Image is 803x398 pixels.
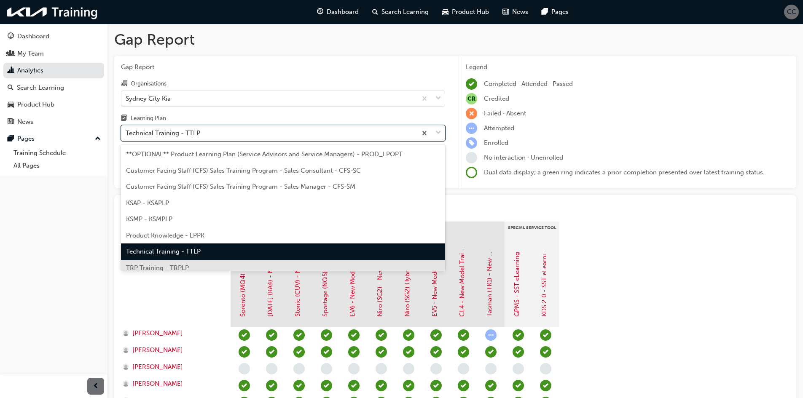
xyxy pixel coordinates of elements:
[239,380,250,391] span: learningRecordVerb_COMPLETE-icon
[93,381,99,392] span: prev-icon
[266,329,277,341] span: learningRecordVerb_COMPLETE-icon
[435,93,441,104] span: down-icon
[3,131,104,147] button: Pages
[123,362,223,372] a: [PERSON_NAME]
[3,80,104,96] a: Search Learning
[458,346,469,358] span: learningRecordVerb_PASS-icon
[496,3,535,21] a: news-iconNews
[466,137,477,149] span: learningRecordVerb_ENROLL-icon
[430,329,442,341] span: learningRecordVerb_PASS-icon
[376,363,387,374] span: learningRecordVerb_NONE-icon
[486,177,493,317] a: Tasman (TK1) - New Model Training - eLearning
[513,363,524,374] span: learningRecordVerb_NONE-icon
[502,7,509,17] span: news-icon
[458,363,469,374] span: learningRecordVerb_NONE-icon
[126,93,171,103] div: Sydney City Kia
[126,199,169,207] span: KSAP - KSAPLP
[126,232,204,239] span: Product Knowledge - LPPK
[540,380,551,391] span: learningRecordVerb_COMPLETE-icon
[126,264,189,272] span: TRP Training - TRPLP
[3,63,104,78] a: Analytics
[403,346,414,358] span: learningRecordVerb_COMPLETE-icon
[376,380,387,391] span: learningRecordVerb_COMPLETE-icon
[381,7,429,17] span: Search Learning
[95,134,101,144] span: up-icon
[505,222,559,243] div: Special Service Tool
[484,80,573,88] span: Completed · Attended · Passed
[10,147,104,160] a: Training Schedule
[3,29,104,44] a: Dashboard
[348,346,360,358] span: learningRecordVerb_COMPLETE-icon
[484,110,526,117] span: Failed · Absent
[484,154,563,161] span: No interaction · Unenrolled
[131,80,167,88] div: Organisations
[131,114,166,123] div: Learning Plan
[435,3,496,21] a: car-iconProduct Hub
[132,379,183,389] span: [PERSON_NAME]
[466,78,477,90] span: learningRecordVerb_COMPLETE-icon
[293,380,305,391] span: learningRecordVerb_PASS-icon
[535,3,575,21] a: pages-iconPages
[3,46,104,61] a: My Team
[327,7,359,17] span: Dashboard
[403,329,414,341] span: learningRecordVerb_COMPLETE-icon
[540,246,548,317] a: KDS 2.0 - SST eLearning
[266,363,277,374] span: learningRecordVerb_NONE-icon
[485,380,497,391] span: learningRecordVerb_PASS-icon
[466,62,790,72] div: Legend
[452,7,489,17] span: Product Hub
[484,139,508,147] span: Enrolled
[293,346,305,358] span: learningRecordVerb_COMPLETE-icon
[484,95,509,102] span: Credited
[10,159,104,172] a: All Pages
[17,32,49,41] div: Dashboard
[542,7,548,17] span: pages-icon
[121,115,127,123] span: learningplan-icon
[132,345,183,355] span: [PERSON_NAME]
[3,114,104,130] a: News
[132,329,183,338] span: [PERSON_NAME]
[484,124,514,132] span: Attempted
[293,363,305,374] span: learningRecordVerb_NONE-icon
[8,84,13,92] span: search-icon
[310,3,365,21] a: guage-iconDashboard
[348,380,360,391] span: learningRecordVerb_COMPLETE-icon
[123,345,223,355] a: [PERSON_NAME]
[512,7,528,17] span: News
[17,117,33,127] div: News
[784,5,799,19] button: CC
[17,83,64,93] div: Search Learning
[317,7,323,17] span: guage-icon
[8,33,14,40] span: guage-icon
[376,329,387,341] span: learningRecordVerb_COMPLETE-icon
[435,128,441,139] span: down-icon
[114,30,796,49] h1: Gap Report
[430,346,442,358] span: learningRecordVerb_PASS-icon
[376,346,387,358] span: learningRecordVerb_COMPLETE-icon
[4,3,101,21] a: kia-training
[540,363,551,374] span: learningRecordVerb_NONE-icon
[485,363,497,374] span: learningRecordVerb_NONE-icon
[485,346,497,358] span: learningRecordVerb_PASS-icon
[484,168,765,176] span: Dual data display; a green ring indicates a prior completion presented over latest training status.
[403,380,414,391] span: learningRecordVerb_COMPLETE-icon
[8,118,14,126] span: news-icon
[321,329,332,341] span: learningRecordVerb_COMPLETE-icon
[123,379,223,389] a: [PERSON_NAME]
[17,134,35,144] div: Pages
[540,329,551,341] span: learningRecordVerb_COMPLETE-icon
[121,62,445,72] span: Gap Report
[266,346,277,358] span: learningRecordVerb_COMPLETE-icon
[126,215,172,223] span: KSMP - KSMPLP
[365,3,435,21] a: search-iconSearch Learning
[458,329,469,341] span: learningRecordVerb_PASS-icon
[3,27,104,131] button: DashboardMy TeamAnalyticsSearch LearningProduct HubNews
[466,93,477,104] span: null-icon
[485,329,497,341] span: learningRecordVerb_ATTEMPT-icon
[458,205,466,317] a: CL4 - New Model Training - eLearning
[466,123,477,134] span: learningRecordVerb_ATTEMPT-icon
[458,380,469,391] span: learningRecordVerb_PASS-icon
[8,67,14,75] span: chart-icon
[466,108,477,119] span: learningRecordVerb_FAIL-icon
